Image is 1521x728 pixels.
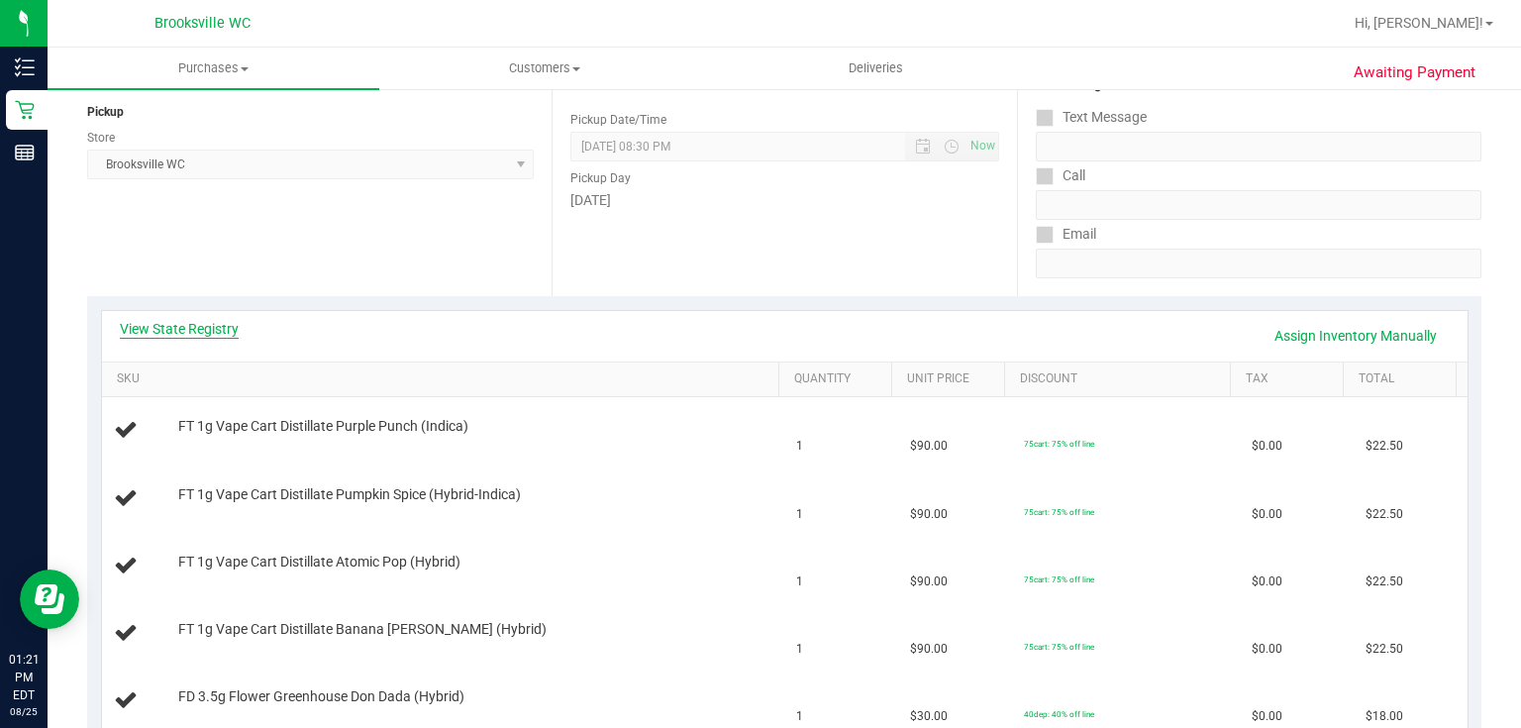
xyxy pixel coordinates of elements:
[1366,572,1403,591] span: $22.50
[907,371,996,387] a: Unit Price
[1366,640,1403,659] span: $22.50
[796,707,803,726] span: 1
[15,143,35,162] inline-svg: Reports
[1036,220,1096,249] label: Email
[178,620,547,639] span: FT 1g Vape Cart Distillate Banana [PERSON_NAME] (Hybrid)
[910,505,948,524] span: $90.00
[380,59,710,77] span: Customers
[117,371,771,387] a: SKU
[1359,371,1448,387] a: Total
[9,704,39,719] p: 08/25
[796,572,803,591] span: 1
[796,640,803,659] span: 1
[1252,707,1282,726] span: $0.00
[1036,103,1147,132] label: Text Message
[1020,371,1222,387] a: Discount
[796,505,803,524] span: 1
[570,190,998,211] div: [DATE]
[48,59,379,77] span: Purchases
[822,59,930,77] span: Deliveries
[910,640,948,659] span: $90.00
[15,100,35,120] inline-svg: Retail
[1354,61,1475,84] span: Awaiting Payment
[1036,190,1481,220] input: Format: (999) 999-9999
[15,57,35,77] inline-svg: Inventory
[87,129,115,147] label: Store
[379,48,711,89] a: Customers
[120,319,239,339] a: View State Registry
[48,48,379,89] a: Purchases
[178,417,468,436] span: FT 1g Vape Cart Distillate Purple Punch (Indica)
[1024,642,1094,652] span: 75cart: 75% off line
[1252,505,1282,524] span: $0.00
[154,15,251,32] span: Brooksville WC
[1355,15,1483,31] span: Hi, [PERSON_NAME]!
[910,437,948,456] span: $90.00
[796,437,803,456] span: 1
[20,570,79,629] iframe: Resource center
[1366,707,1403,726] span: $18.00
[1024,507,1094,517] span: 75cart: 75% off line
[910,707,948,726] span: $30.00
[711,48,1043,89] a: Deliveries
[178,553,460,572] span: FT 1g Vape Cart Distillate Atomic Pop (Hybrid)
[1246,371,1335,387] a: Tax
[910,572,948,591] span: $90.00
[9,651,39,704] p: 01:21 PM EDT
[570,111,666,129] label: Pickup Date/Time
[1252,640,1282,659] span: $0.00
[1036,161,1085,190] label: Call
[1024,439,1094,449] span: 75cart: 75% off line
[1024,574,1094,584] span: 75cart: 75% off line
[1252,572,1282,591] span: $0.00
[1024,709,1094,719] span: 40dep: 40% off line
[570,169,631,187] label: Pickup Day
[178,687,464,706] span: FD 3.5g Flower Greenhouse Don Dada (Hybrid)
[87,105,124,119] strong: Pickup
[1036,132,1481,161] input: Format: (999) 999-9999
[1366,437,1403,456] span: $22.50
[178,485,521,504] span: FT 1g Vape Cart Distillate Pumpkin Spice (Hybrid-Indica)
[794,371,883,387] a: Quantity
[1366,505,1403,524] span: $22.50
[1252,437,1282,456] span: $0.00
[1262,319,1450,353] a: Assign Inventory Manually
